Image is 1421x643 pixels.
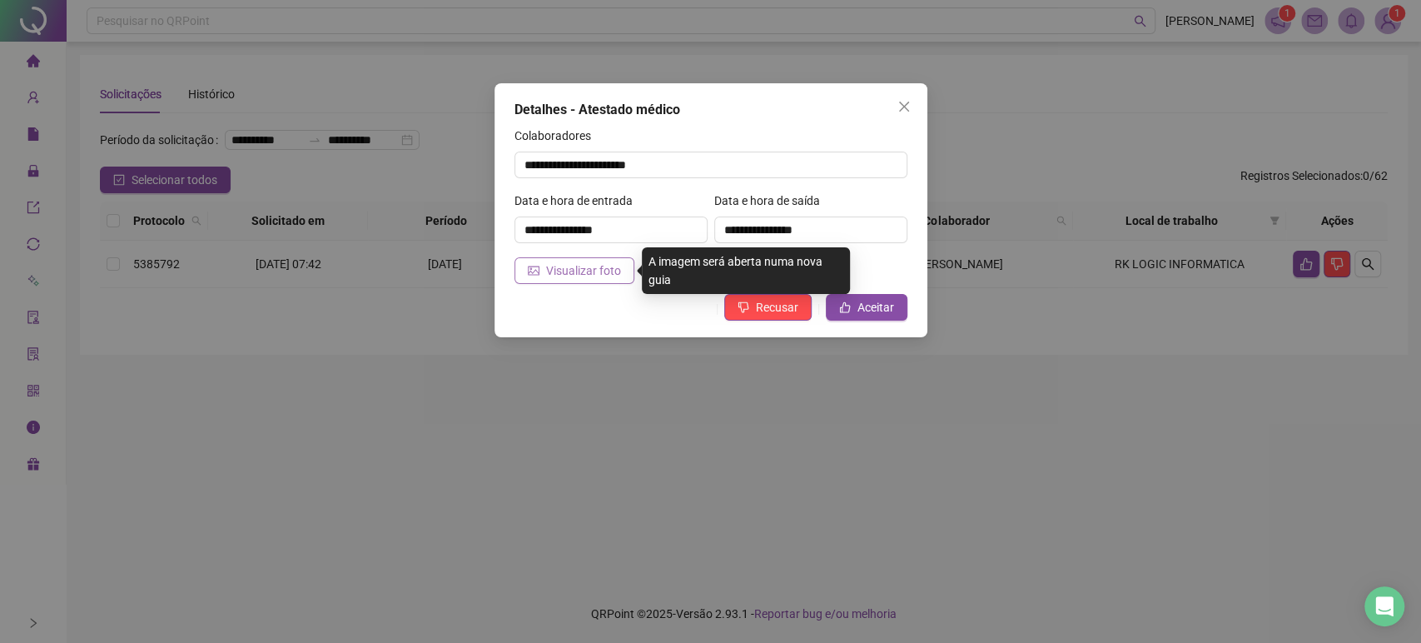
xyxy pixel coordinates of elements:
[738,302,749,313] span: dislike
[1364,586,1404,626] div: Open Intercom Messenger
[839,302,851,313] span: like
[528,265,539,277] span: picture
[514,257,634,284] button: Visualizar foto
[891,93,917,120] button: Close
[714,192,831,210] label: Data e hora de saída
[756,298,798,317] span: Recusar
[514,127,602,145] label: Colaboradores
[897,100,911,113] span: close
[514,100,907,120] div: Detalhes - Atestado médico
[857,298,894,317] span: Aceitar
[642,247,850,294] div: A imagem será aberta numa nova guia
[546,262,621,280] span: Visualizar foto
[724,294,812,321] button: Recusar
[514,192,643,210] label: Data e hora de entrada
[826,294,907,321] button: Aceitar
